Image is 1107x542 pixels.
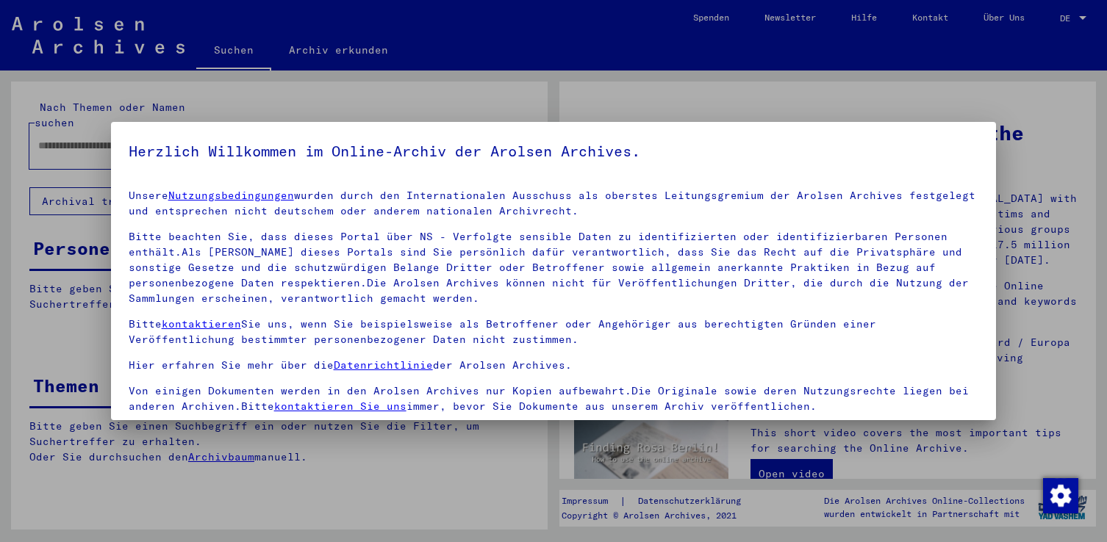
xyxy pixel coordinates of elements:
[129,358,979,373] p: Hier erfahren Sie mehr über die der Arolsen Archives.
[1042,477,1078,513] div: Zustimmung ändern
[334,358,433,372] a: Datenrichtlinie
[129,188,979,219] p: Unsere wurden durch den Internationalen Ausschuss als oberstes Leitungsgremium der Arolsen Archiv...
[129,229,979,306] p: Bitte beachten Sie, dass dieses Portal über NS - Verfolgte sensible Daten zu identifizierten oder...
[274,400,406,413] a: kontaktieren Sie uns
[1043,478,1078,513] img: Zustimmung ändern
[168,189,294,202] a: Nutzungsbedingungen
[162,317,241,330] a: kontaktieren
[129,383,979,414] p: Von einigen Dokumenten werden in den Arolsen Archives nur Kopien aufbewahrt.Die Originale sowie d...
[129,140,979,163] h5: Herzlich Willkommen im Online-Archiv der Arolsen Archives.
[129,317,979,347] p: Bitte Sie uns, wenn Sie beispielsweise als Betroffener oder Angehöriger aus berechtigten Gründen ...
